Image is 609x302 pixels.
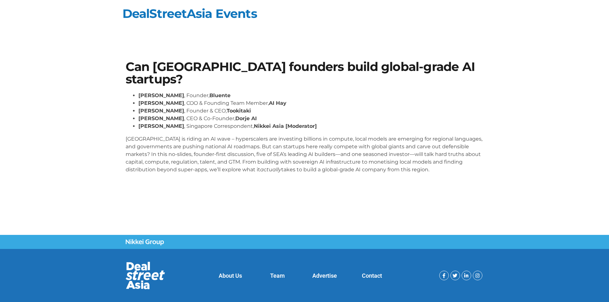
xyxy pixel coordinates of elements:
[260,166,281,173] em: actually
[227,108,251,114] strong: Tookitaki
[362,272,382,279] a: Contact
[269,100,286,106] strong: AI Hay
[235,115,257,121] strong: Dorje AI
[138,115,484,122] li: , CEO & Co-Founder,
[138,122,484,130] li: , Singapore Correspondent,
[126,61,484,85] h1: Can [GEOGRAPHIC_DATA] founders build global-grade AI startups?
[126,239,164,245] img: Nikkei Group
[126,135,484,174] p: [GEOGRAPHIC_DATA] is riding an AI wave – hyperscalers are investing billions in compute, local mo...
[138,99,484,107] li: , COO & Founding Team Member,
[122,6,257,21] a: DealStreetAsia Events
[219,272,242,279] a: About Us
[138,92,184,98] strong: [PERSON_NAME]
[138,123,184,129] strong: [PERSON_NAME]
[138,108,184,114] strong: [PERSON_NAME]
[138,92,484,99] li: , Founder,
[209,92,230,98] strong: Bluente
[254,123,317,129] strong: Nikkei Asia [Moderator]
[312,272,337,279] a: Advertise
[138,100,184,106] strong: [PERSON_NAME]
[270,272,285,279] a: Team
[138,107,484,115] li: , Founder & CEO,
[138,115,184,121] strong: [PERSON_NAME]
